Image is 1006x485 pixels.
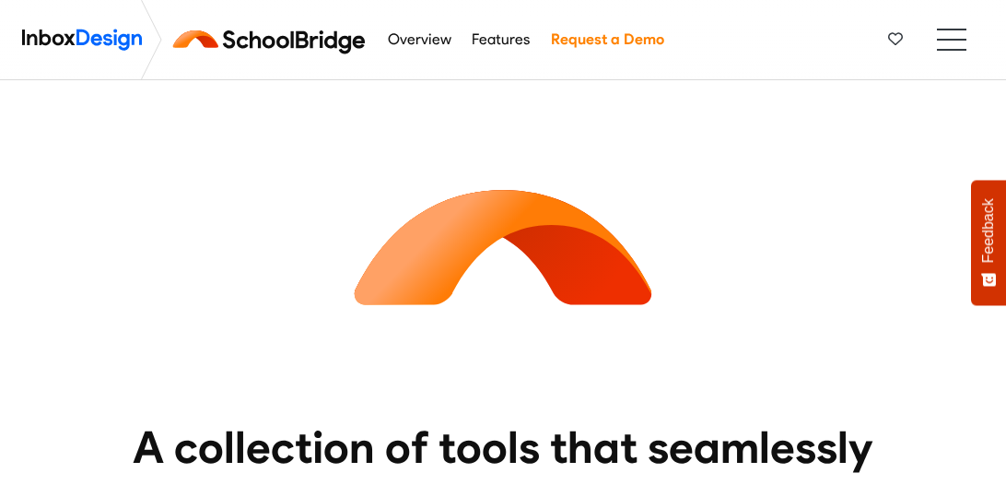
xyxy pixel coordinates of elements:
[170,18,377,62] img: schoolbridge logo
[337,80,669,412] img: icon_schoolbridge.svg
[980,198,997,263] span: Feedback
[545,21,669,58] a: Request a Demo
[382,21,456,58] a: Overview
[467,21,535,58] a: Features
[971,180,1006,305] button: Feedback - Show survey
